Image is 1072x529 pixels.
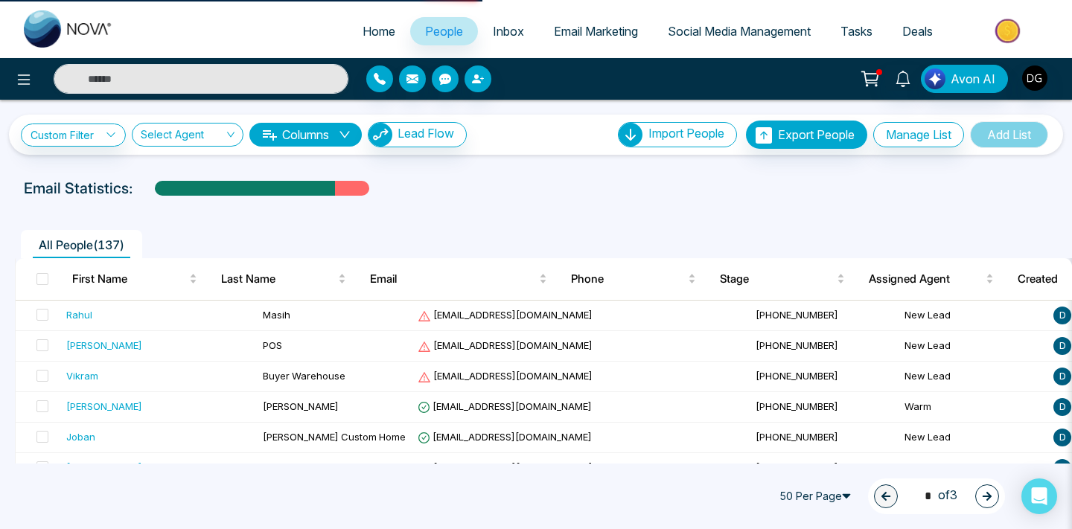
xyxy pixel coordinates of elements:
[916,486,957,506] span: of 3
[362,122,467,147] a: Lead FlowLead Flow
[899,453,1047,484] td: New Lead
[418,309,593,321] span: [EMAIL_ADDRESS][DOMAIN_NAME]
[221,270,335,288] span: Last Name
[559,258,708,300] th: Phone
[398,126,454,141] span: Lead Flow
[263,339,282,351] span: POS
[66,399,142,414] div: [PERSON_NAME]
[209,258,358,300] th: Last Name
[1021,478,1057,514] div: Open Intercom Messenger
[418,400,592,412] span: [EMAIL_ADDRESS][DOMAIN_NAME]
[840,24,872,39] span: Tasks
[418,431,592,443] span: [EMAIL_ADDRESS][DOMAIN_NAME]
[1053,459,1071,477] span: D
[925,68,945,89] img: Lead Flow
[746,121,867,149] button: Export People
[263,309,290,321] span: Masih
[756,309,838,321] span: [PHONE_NUMBER]
[1053,337,1071,355] span: D
[539,17,653,45] a: Email Marketing
[368,122,467,147] button: Lead Flow
[418,461,593,473] span: [EMAIL_ADDRESS][DOMAIN_NAME]
[72,270,186,288] span: First Name
[66,460,142,475] div: [PERSON_NAME]
[263,400,339,412] span: [PERSON_NAME]
[653,17,826,45] a: Social Media Management
[249,123,362,147] button: Columnsdown
[955,14,1063,48] img: Market-place.gif
[921,65,1008,93] button: Avon AI
[339,129,351,141] span: down
[410,17,478,45] a: People
[648,126,724,141] span: Import People
[902,24,933,39] span: Deals
[425,24,463,39] span: People
[951,70,995,88] span: Avon AI
[358,258,559,300] th: Email
[668,24,811,39] span: Social Media Management
[363,24,395,39] span: Home
[869,270,983,288] span: Assigned Agent
[1022,65,1047,91] img: User Avatar
[826,17,887,45] a: Tasks
[418,339,593,351] span: [EMAIL_ADDRESS][DOMAIN_NAME]
[720,270,834,288] span: Stage
[263,370,345,382] span: Buyer Warehouse
[899,301,1047,331] td: New Lead
[66,338,142,353] div: [PERSON_NAME]
[66,429,95,444] div: Joban
[66,368,98,383] div: Vikram
[24,10,113,48] img: Nova CRM Logo
[493,24,524,39] span: Inbox
[899,331,1047,362] td: New Lead
[418,370,593,382] span: [EMAIL_ADDRESS][DOMAIN_NAME]
[554,24,638,39] span: Email Marketing
[348,17,410,45] a: Home
[478,17,539,45] a: Inbox
[571,270,685,288] span: Phone
[1053,368,1071,385] span: D
[1053,398,1071,416] span: D
[60,258,209,300] th: First Name
[24,177,133,199] p: Email Statistics:
[21,124,126,147] a: Custom Filter
[756,461,838,473] span: [PHONE_NUMBER]
[708,258,857,300] th: Stage
[263,431,406,443] span: [PERSON_NAME] Custom Home
[756,370,838,382] span: [PHONE_NUMBER]
[1053,429,1071,446] span: D
[33,237,130,252] span: All People ( 137 )
[370,270,536,288] span: Email
[263,461,290,473] span: Buyer
[756,400,838,412] span: [PHONE_NUMBER]
[887,17,948,45] a: Deals
[756,339,838,351] span: [PHONE_NUMBER]
[368,123,392,147] img: Lead Flow
[773,484,862,508] span: 50 Per Page
[857,258,1006,300] th: Assigned Agent
[1053,307,1071,324] span: D
[899,423,1047,453] td: New Lead
[778,127,855,142] span: Export People
[756,431,838,443] span: [PHONE_NUMBER]
[899,362,1047,392] td: New Lead
[873,122,964,147] button: Manage List
[66,307,92,322] div: Rahul
[899,392,1047,423] td: Warm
